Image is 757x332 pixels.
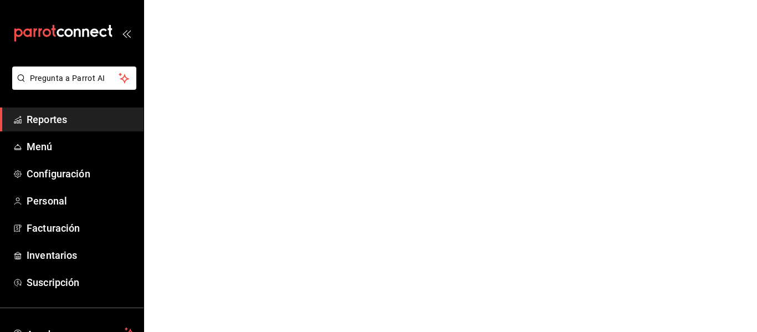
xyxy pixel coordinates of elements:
[122,29,131,38] button: open_drawer_menu
[30,73,119,84] span: Pregunta a Parrot AI
[27,112,135,127] span: Reportes
[27,166,135,181] span: Configuración
[27,139,135,154] span: Menú
[27,221,135,236] span: Facturación
[27,275,135,290] span: Suscripción
[27,193,135,208] span: Personal
[27,248,135,263] span: Inventarios
[8,80,136,92] a: Pregunta a Parrot AI
[12,67,136,90] button: Pregunta a Parrot AI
